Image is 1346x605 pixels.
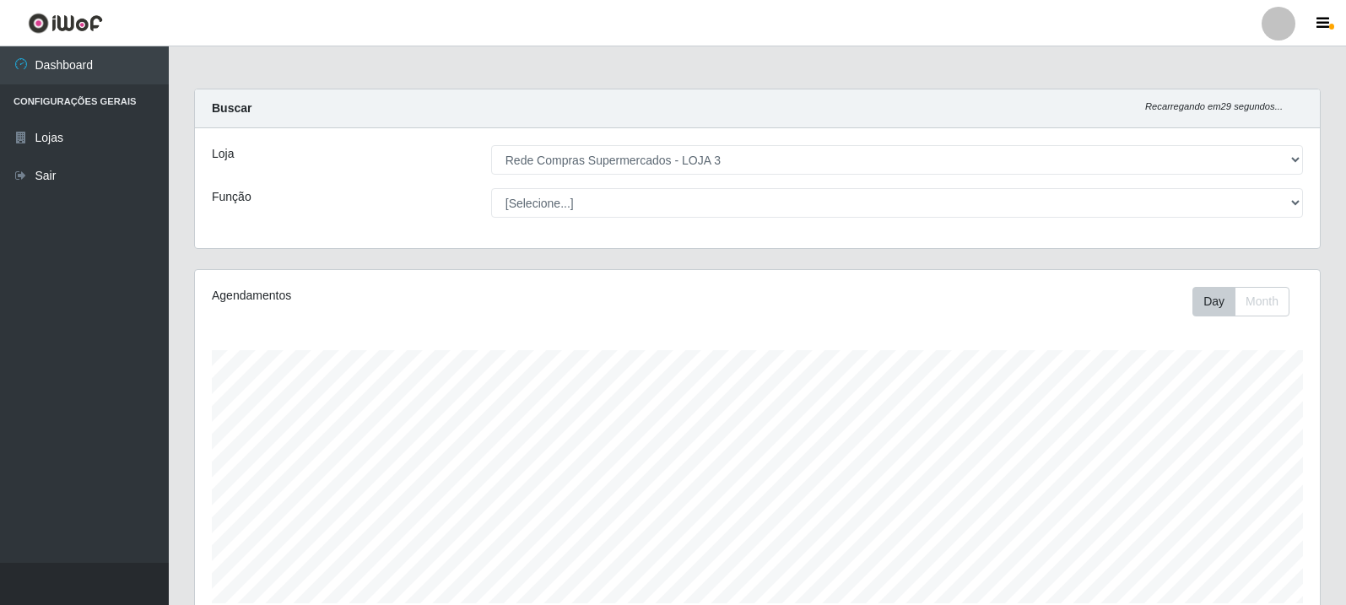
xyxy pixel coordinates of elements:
[1145,101,1283,111] i: Recarregando em 29 segundos...
[28,13,103,34] img: CoreUI Logo
[1192,287,1303,316] div: Toolbar with button groups
[1192,287,1235,316] button: Day
[212,101,251,115] strong: Buscar
[212,145,234,163] label: Loja
[1235,287,1289,316] button: Month
[212,287,651,305] div: Agendamentos
[212,188,251,206] label: Função
[1192,287,1289,316] div: First group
